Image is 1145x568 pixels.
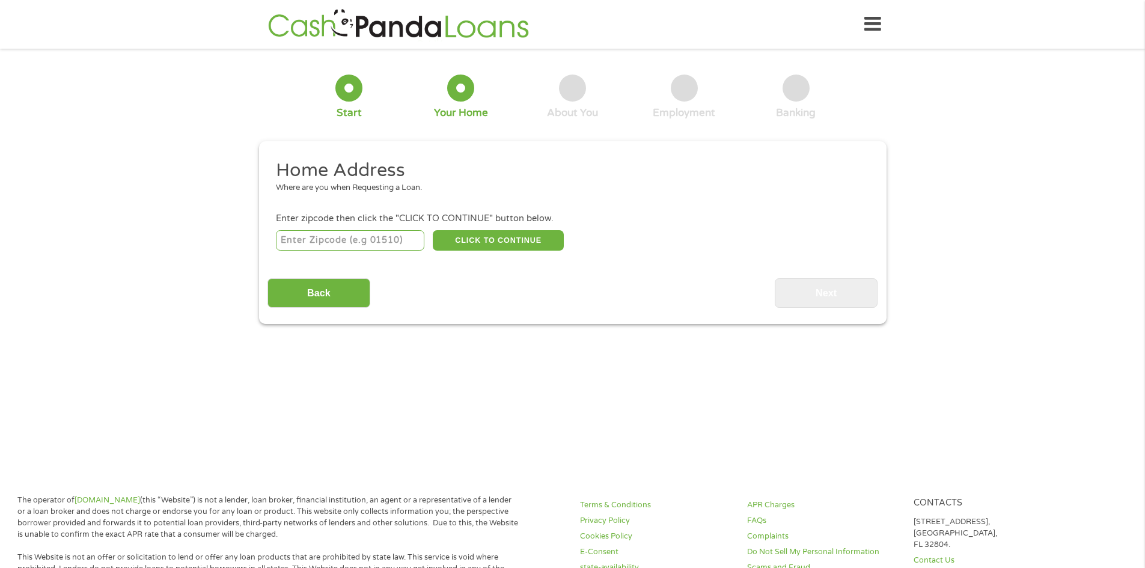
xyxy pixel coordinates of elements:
a: E-Consent [580,546,733,558]
button: CLICK TO CONTINUE [433,230,564,251]
a: [DOMAIN_NAME] [75,495,140,505]
div: Your Home [434,106,488,120]
a: Complaints [747,531,900,542]
input: Back [267,278,370,308]
a: Terms & Conditions [580,499,733,511]
a: Privacy Policy [580,515,733,527]
input: Enter Zipcode (e.g 01510) [276,230,424,251]
div: Employment [653,106,715,120]
div: Enter zipcode then click the "CLICK TO CONTINUE" button below. [276,212,869,225]
h4: Contacts [914,498,1066,509]
a: FAQs [747,515,900,527]
div: Start [337,106,362,120]
a: Cookies Policy [580,531,733,542]
div: Banking [776,106,816,120]
a: Do Not Sell My Personal Information [747,546,900,558]
h2: Home Address [276,159,860,183]
div: Where are you when Requesting a Loan. [276,182,860,194]
input: Next [775,278,878,308]
a: APR Charges [747,499,900,511]
a: Contact Us [914,555,1066,566]
p: The operator of (this “Website”) is not a lender, loan broker, financial institution, an agent or... [17,495,519,540]
div: About You [547,106,598,120]
p: [STREET_ADDRESS], [GEOGRAPHIC_DATA], FL 32804. [914,516,1066,551]
img: GetLoanNow Logo [264,7,533,41]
